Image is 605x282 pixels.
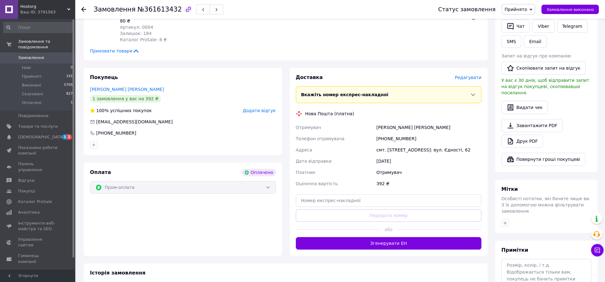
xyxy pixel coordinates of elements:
[591,244,603,256] button: Чат з покупцем
[501,62,586,75] button: Скопіювати запит на відгук
[501,119,563,132] a: Завантажити PDF
[296,181,338,186] span: Оціночна вартість
[18,134,64,140] span: [DEMOGRAPHIC_DATA]
[18,178,34,183] span: Відгуки
[64,82,73,88] span: 5705
[501,186,518,192] span: Мітки
[379,226,398,233] span: або
[296,136,345,141] span: Телефон отримувача
[375,133,483,144] div: [PHONE_NUMBER]
[501,78,589,95] span: У вас є 30 днів, щоб відправити запит на відгук покупцеві, скопіювавши посилання.
[71,100,73,106] span: 1
[18,210,40,215] span: Аналітика
[501,153,585,166] button: Повернути гроші покупцеві
[96,108,109,113] span: 100%
[242,169,275,176] div: Оплачено
[375,122,483,133] div: [PERSON_NAME] [PERSON_NAME]
[18,124,58,129] span: Товари та послуги
[546,7,594,12] span: Замовлення виконано
[18,145,58,156] span: Показники роботи компанії
[524,35,547,48] button: Email
[18,39,75,50] span: Замовлення та повідомлення
[96,130,137,136] div: [PHONE_NUMBER]
[22,82,41,88] span: Виконані
[541,5,599,14] button: Замовлення виконано
[18,237,58,248] span: Управління сайтом
[438,6,496,12] div: Статус замовлення
[18,55,44,61] span: Замовлення
[296,159,332,164] span: Дата відправки
[18,220,58,232] span: Інструменти веб-майстра та SEO
[375,178,483,189] div: 392 ₴
[20,9,75,15] div: Ваш ID: 3791563
[90,74,118,80] span: Покупець
[501,35,521,48] button: SMS
[71,65,73,71] span: 0
[501,53,571,58] span: Запит на відгук про компанію
[501,20,530,33] button: Чат
[90,48,140,54] span: Приховати товари
[296,125,321,130] span: Отримувач
[22,74,41,79] span: Прийняті
[90,95,161,102] div: 1 замовлення у вас на 392 ₴
[375,144,483,156] div: смт. [STREET_ADDRESS]: вул. Єдності, 62
[90,270,146,276] span: Історія замовлення
[296,74,323,80] span: Доставка
[20,4,67,9] span: Hostorg
[3,22,73,33] input: Пошук
[67,134,72,140] span: 1
[66,91,73,97] span: 827
[532,20,554,33] a: Viber
[304,111,356,117] div: Нова Пошта (платна)
[22,65,31,71] span: Нові
[296,170,315,175] span: Платник
[501,196,590,214] span: Особисті нотатки, які бачите лише ви. З їх допомогою можна фільтрувати замовлення
[94,6,136,13] span: Замовлення
[120,31,151,36] span: Залишок: 184
[455,75,481,80] span: Редагувати
[501,101,548,114] button: Видати чек
[18,199,52,205] span: Каталог ProSale
[375,156,483,167] div: [DATE]
[557,20,588,33] a: Telegram
[501,135,543,148] a: Друк PDF
[90,107,152,114] div: успішних покупок
[501,247,528,253] span: Примітки
[301,92,389,97] span: Вкажіть номер експрес-накладної
[296,194,482,207] input: Номер експрес-накладної
[18,161,58,172] span: Панель управління
[137,6,182,13] span: №361613432
[296,237,482,250] button: Згенерувати ЕН
[120,37,167,42] span: Каталог ProSale: 8 ₴
[18,253,58,264] span: Гаманець компанії
[504,7,527,12] span: Прийнято
[62,134,67,140] span: 1
[22,91,43,97] span: Скасовані
[296,147,312,152] span: Адреса
[22,100,42,106] span: Оплачені
[243,108,275,113] span: Додати відгук
[18,188,35,194] span: Покупці
[120,18,237,24] div: 80 ₴
[96,119,173,124] span: [EMAIL_ADDRESS][DOMAIN_NAME]
[18,113,48,119] span: Повідомлення
[90,87,164,92] a: [PERSON_NAME] [PERSON_NAME]
[120,25,153,30] span: Артикул: 0004
[90,169,111,175] span: Оплата
[81,6,86,12] div: Повернутися назад
[375,167,483,178] div: Отримувач
[66,74,73,79] span: 141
